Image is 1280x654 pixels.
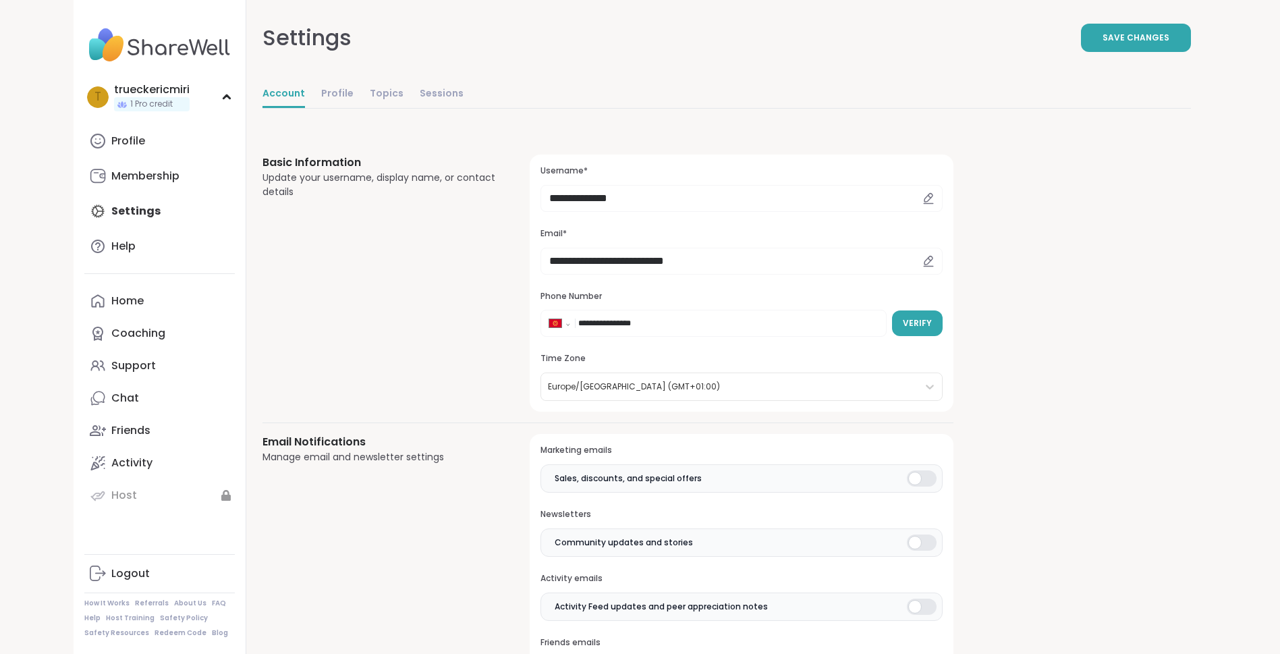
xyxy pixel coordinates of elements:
span: Activity Feed updates and peer appreciation notes [555,601,768,613]
a: FAQ [212,599,226,608]
div: Membership [111,169,179,184]
h3: Time Zone [540,353,942,364]
a: Host Training [106,614,155,623]
a: How It Works [84,599,130,608]
button: Verify [892,310,943,336]
div: Coaching [111,326,165,341]
a: Redeem Code [155,628,206,638]
a: Blog [212,628,228,638]
span: Community updates and stories [555,537,693,549]
a: Support [84,350,235,382]
a: Referrals [135,599,169,608]
span: t [94,88,101,106]
div: Chat [111,391,139,406]
div: Update your username, display name, or contact details [262,171,498,199]
div: Logout [111,566,150,581]
div: Host [111,488,137,503]
a: Host [84,479,235,512]
a: Membership [84,160,235,192]
img: ShareWell Nav Logo [84,22,235,69]
a: Help [84,614,101,623]
span: Save Changes [1103,32,1169,44]
a: Chat [84,382,235,414]
a: Topics [370,81,404,108]
div: Home [111,294,144,308]
h3: Email Notifications [262,434,498,450]
div: Profile [111,134,145,148]
button: Save Changes [1081,24,1191,52]
a: About Us [174,599,206,608]
span: 1 Pro credit [130,99,173,110]
a: Coaching [84,317,235,350]
h3: Activity emails [540,573,942,584]
h3: Email* [540,228,942,240]
h3: Marketing emails [540,445,942,456]
div: Help [111,239,136,254]
div: trueckericmiri [114,82,190,97]
div: Friends [111,423,150,438]
a: Help [84,230,235,263]
span: Verify [903,317,932,329]
h3: Phone Number [540,291,942,302]
a: Safety Policy [160,614,208,623]
a: Profile [321,81,354,108]
span: Sales, discounts, and special offers [555,472,702,485]
div: Support [111,358,156,373]
a: Home [84,285,235,317]
a: Safety Resources [84,628,149,638]
a: Friends [84,414,235,447]
a: Activity [84,447,235,479]
h3: Newsletters [540,509,942,520]
div: Manage email and newsletter settings [262,450,498,464]
a: Sessions [420,81,464,108]
h3: Friends emails [540,637,942,649]
div: Activity [111,456,152,470]
a: Profile [84,125,235,157]
h3: Basic Information [262,155,498,171]
a: Logout [84,557,235,590]
div: Settings [262,22,352,54]
h3: Username* [540,165,942,177]
a: Account [262,81,305,108]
